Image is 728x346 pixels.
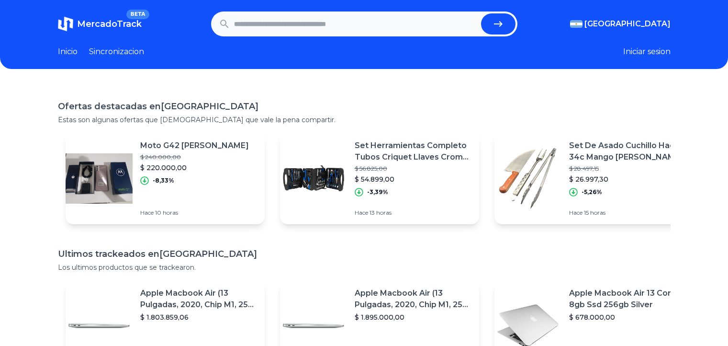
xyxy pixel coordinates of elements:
[569,165,686,173] p: $ 28.497,15
[569,312,686,322] p: $ 678.000,00
[126,10,149,19] span: BETA
[140,163,249,173] p: $ 220.000,00
[140,153,249,161] p: $ 240.000,00
[140,312,257,322] p: $ 1.803.859,06
[355,209,471,217] p: Hace 13 horas
[569,140,686,163] p: Set De Asado Cuchillo Hacha 34c Mango [PERSON_NAME] Y Pinza
[569,288,686,311] p: Apple Macbook Air 13 Core I5 8gb Ssd 256gb Silver
[280,132,479,224] a: Featured imageSet Herramientas Completo Tubos Criquet Llaves Cromo Vanadio$ 56.825,00$ 54.899,00-...
[140,209,249,217] p: Hace 10 horas
[66,132,265,224] a: Featured imageMoto G42 [PERSON_NAME]$ 240.000,00$ 220.000,00-8,33%Hace 10 horas
[58,100,671,113] h1: Ofertas destacadas en [GEOGRAPHIC_DATA]
[355,165,471,173] p: $ 56.825,00
[58,46,78,58] a: Inicio
[140,288,257,311] p: Apple Macbook Air (13 Pulgadas, 2020, Chip M1, 256 Gb De Ssd, 8 Gb De Ram) - Plata
[280,145,347,212] img: Featured image
[58,263,671,272] p: Los ultimos productos que se trackearon.
[58,16,142,32] a: MercadoTrackBETA
[140,140,249,151] p: Moto G42 [PERSON_NAME]
[570,18,671,30] button: [GEOGRAPHIC_DATA]
[355,140,471,163] p: Set Herramientas Completo Tubos Criquet Llaves Cromo Vanadio
[355,174,471,184] p: $ 54.899,00
[58,16,73,32] img: MercadoTrack
[584,18,671,30] span: [GEOGRAPHIC_DATA]
[153,177,174,185] p: -8,33%
[77,19,142,29] span: MercadoTrack
[367,188,388,196] p: -3,39%
[494,132,694,224] a: Featured imageSet De Asado Cuchillo Hacha 34c Mango [PERSON_NAME] Y Pinza$ 28.497,15$ 26.997,30-5...
[89,46,144,58] a: Sincronizacion
[58,115,671,125] p: Estas son algunas ofertas que [DEMOGRAPHIC_DATA] que vale la pena compartir.
[569,174,686,184] p: $ 26.997,30
[58,247,671,261] h1: Ultimos trackeados en [GEOGRAPHIC_DATA]
[355,312,471,322] p: $ 1.895.000,00
[623,46,671,58] button: Iniciar sesion
[582,188,602,196] p: -5,26%
[66,145,133,212] img: Featured image
[569,209,686,217] p: Hace 15 horas
[355,288,471,311] p: Apple Macbook Air (13 Pulgadas, 2020, Chip M1, 256 Gb De Ssd, 8 Gb De Ram) - Plata
[494,145,561,212] img: Featured image
[570,20,582,28] img: Argentina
